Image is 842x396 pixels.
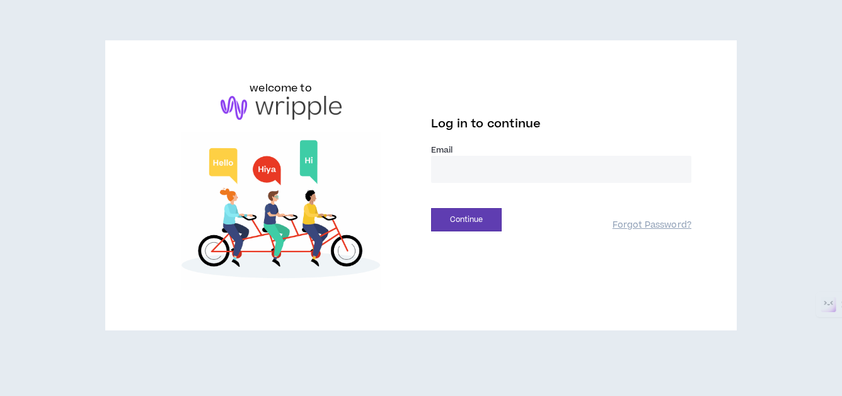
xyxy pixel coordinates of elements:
[613,219,691,231] a: Forgot Password?
[221,96,342,120] img: logo-brand.png
[431,116,541,132] span: Log in to continue
[431,144,691,156] label: Email
[250,81,312,96] h6: welcome to
[431,208,502,231] button: Continue
[151,132,411,291] img: Welcome to Wripple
